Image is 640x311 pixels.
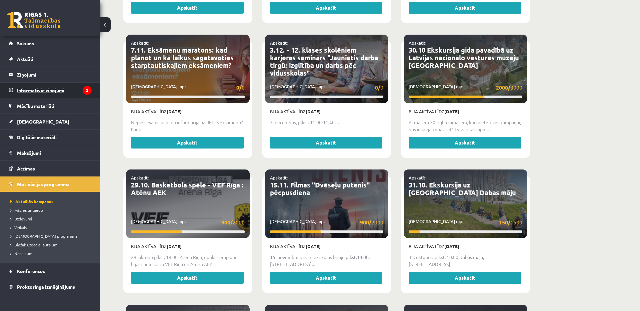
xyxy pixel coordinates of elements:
a: Proktoringa izmēģinājums [9,279,92,294]
strong: [DATE] [306,243,321,249]
span: Proktoringa izmēģinājums [17,284,75,290]
a: Apskatīt [409,137,521,149]
strong: [DATE] [167,109,182,114]
span: 2000 [221,218,245,226]
p: Bija aktīva līdz [131,243,245,250]
legend: Maksājumi [17,145,92,160]
a: 29.10. Basketbola spēle - VEF Rīga : Atēnu AEK [131,180,244,197]
p: Bija aktīva līdz [270,243,384,250]
span: [DEMOGRAPHIC_DATA] [17,119,69,125]
a: Apskatīt [409,272,521,284]
a: Uzdevumi [10,216,93,222]
legend: Ziņojumi [17,67,92,82]
p: Bija aktīva līdz [409,243,522,250]
a: Biežāk uzdotie jautājumi [10,242,93,248]
span: [DEMOGRAPHIC_DATA] programma [10,233,77,239]
a: Informatīvie ziņojumi2 [9,83,92,98]
p: Bija aktīva līdz [131,108,245,115]
a: Atzīmes [9,161,92,176]
a: Apskatīt [409,2,521,14]
a: Motivācijas programma [9,176,92,192]
p: [DEMOGRAPHIC_DATA] mp: [131,218,245,226]
span: Sākums [17,40,34,46]
strong: 15. novembrī [270,254,297,260]
a: Apskatīt: [270,175,288,180]
p: Pirmajiem 30 izglītojamajiem, kuri pieteiksies kampaņai, būs iespēja kopā ar R1TV pārstāvi apm... [409,119,522,133]
span: Mācību materiāli [17,103,54,109]
strong: [DATE] [306,109,321,114]
a: Apskatīt [131,272,244,284]
a: Maksājumi [9,145,92,160]
a: Rīgas 1. Tālmācības vidusskola [7,12,61,28]
a: 3.12. - 12. klases skolēniem karjeras seminārs "Jaunietis darba tirgū: izglītība un darbs pēc vid... [270,46,378,77]
span: Biežāk uzdotie jautājumi [10,242,58,247]
p: 29. oktobrī plkst. 19.00, Arēnā Rīga, notiks čempionu līgas spēle starp VEF Rīga un Atēnu AEK ... [131,254,245,268]
a: [DEMOGRAPHIC_DATA] programma [10,233,93,239]
strong: 0/ [236,84,242,91]
p: Bija aktīva līdz [270,108,384,115]
a: Aktuāli [9,51,92,67]
span: Aktuāli [17,56,33,62]
span: Nepieciešama papildu informācija par IELTS eksāmenu? Kādu ... [131,119,243,133]
span: Motivācijas programma [17,181,70,187]
legend: Informatīvie ziņojumi [17,83,92,98]
a: Apskatīt: [131,40,149,46]
p: [DEMOGRAPHIC_DATA] mp: [270,218,384,226]
a: Apskatīt [270,272,383,284]
a: Apskatīt: [409,40,426,46]
span: 1500 [499,218,522,226]
a: Mācību materiāli [9,98,92,114]
span: Atzīmes [17,165,35,171]
a: Veikals [10,224,93,230]
p: aicinām uz skolas biroju, [270,254,384,268]
a: Apskatīt: [131,175,149,180]
strong: [DATE] [444,109,459,114]
strong: [DATE] [444,243,459,249]
a: Mācies un ziedo [10,207,93,213]
a: Ziņojumi [9,67,92,82]
a: Apskatīt [131,2,244,14]
p: Bija aktīva līdz [409,108,522,115]
span: Noteikumi [10,251,33,256]
a: Aktuālās kampaņas [10,198,93,204]
a: Apskatīt [270,2,383,14]
span: 0 [236,83,245,92]
span: Uzdevumi [10,216,32,221]
strong: 2000/ [496,84,510,91]
span: Aktuālās kampaņas [10,199,53,204]
a: Konferences [9,263,92,279]
a: 15.11. Filmas "Dvēseļu putenis" pēcpusdiena [270,180,370,197]
strong: 900/ [221,219,233,226]
span: Veikals [10,225,27,230]
strong: [DATE] [167,243,182,249]
p: [DEMOGRAPHIC_DATA] mp: [270,83,384,92]
span: Konferences [17,268,45,274]
a: 31.10. Ekskursija uz [GEOGRAPHIC_DATA] Dabas māju [409,180,516,197]
p: [DEMOGRAPHIC_DATA] mp: [131,83,245,92]
p: [DEMOGRAPHIC_DATA] mp: [409,218,522,226]
span: Mācies un ziedo [10,207,43,213]
a: [DEMOGRAPHIC_DATA] [9,114,92,129]
strong: 150/ [499,219,510,226]
p: [DEMOGRAPHIC_DATA] mp: [409,83,522,92]
i: 2 [83,86,92,95]
a: 7.11. Eksāmenu maratons: kad plānot un kā laikus sagatavoties starptautiskajiem eksāmeniem? [131,46,234,70]
p: 31. oktobris, plkst. 10.00. ... [409,254,522,268]
a: Digitālie materiāli [9,130,92,145]
span: 2000 [360,218,383,226]
strong: 0/ [375,84,380,91]
a: 30.10 Ekskursija gida pavadībā uz Latvijas nacionālo vēstures muzeju [GEOGRAPHIC_DATA] [409,46,519,70]
a: Noteikumi [10,250,93,256]
a: Apskatīt: [270,40,288,46]
a: Sākums [9,36,92,51]
a: Apskatīt [270,137,383,149]
a: Apskatīt [131,137,244,149]
strong: 900/ [360,219,371,226]
span: 0 [375,83,383,92]
span: 3000 [496,83,522,92]
span: Digitālie materiāli [17,134,57,140]
a: Apskatīt: [409,175,426,180]
p: 3. decembris, plkst. 11:00-11:40. ... [270,119,384,126]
